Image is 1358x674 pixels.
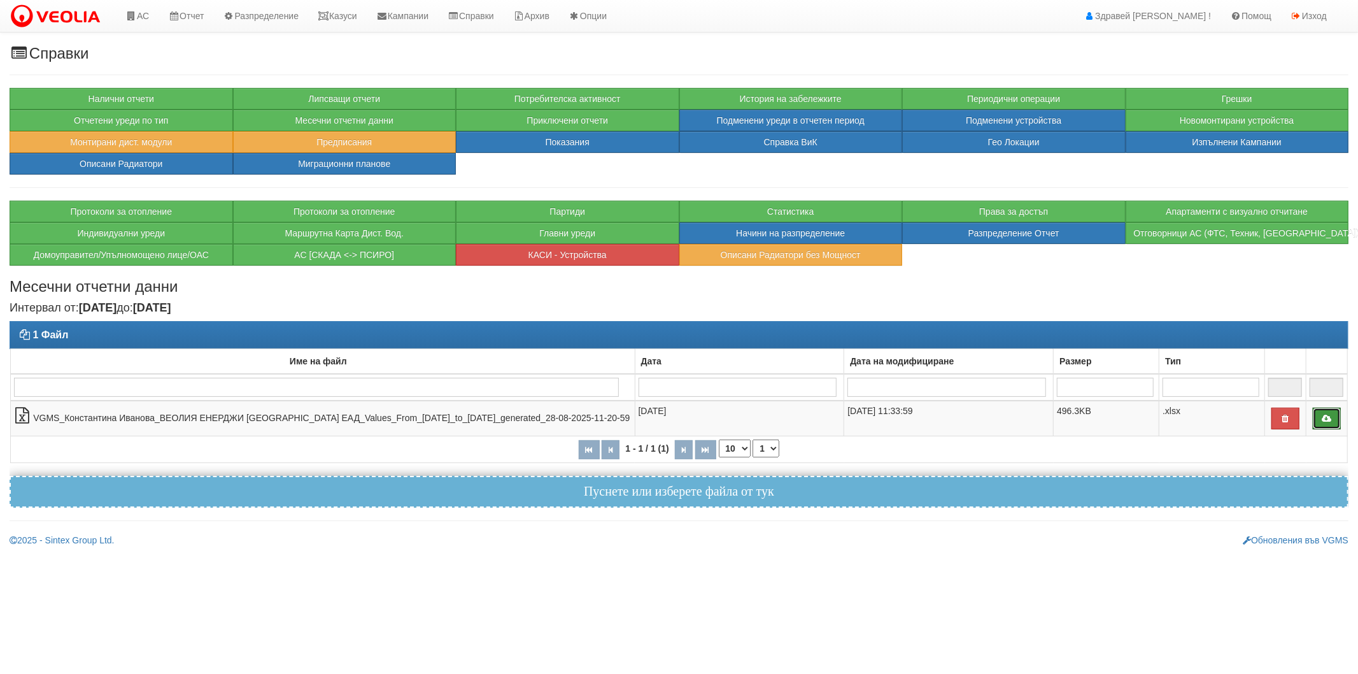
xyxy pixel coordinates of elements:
[850,356,954,366] b: Дата на модифициране
[844,349,1054,375] td: Дата на модифициране: No sort applied, activate to apply an ascending sort
[10,110,233,131] button: Отчетени уреди по тип
[233,88,456,110] button: Липсващи отчети
[579,440,600,459] button: Първа страница
[233,201,456,222] button: Протоколи за отопление
[233,244,456,266] button: АС [СКАДА <-> ПСИРО]
[641,356,661,366] b: Дата
[1126,88,1349,110] button: Грешки
[584,482,774,501] span: Пуснете или изберете файла от тук
[635,349,844,375] td: Дата: No sort applied, activate to apply an ascending sort
[1054,349,1159,375] td: Размер: No sort applied, activate to apply an ascending sort
[10,131,233,153] button: Монтирани дист. модули
[622,443,672,454] span: 1 - 1 / 1 (1)
[1126,201,1349,222] button: Апартаменти с визуално отчитане
[902,201,1126,222] button: Права за достъп
[11,401,635,436] td: VGMS_Константина Иванова_ВЕОЛИЯ ЕНЕРДЖИ [GEOGRAPHIC_DATA] ЕАД_Values_From_[DATE]_to_[DATE]_genera...
[11,349,635,375] td: Име на файл: No sort applied, activate to apply an ascending sort
[1159,349,1265,375] td: Тип: No sort applied, activate to apply an ascending sort
[456,131,679,153] button: Показания
[10,278,1348,295] h3: Месечни отчетни данни
[10,3,106,30] img: VeoliaLogo.png
[233,131,456,153] button: Предписания
[79,301,117,314] b: [DATE]
[679,88,903,110] button: История на забележките
[10,45,1348,62] h3: Справки
[1126,110,1349,131] button: Новомонтирани устройства
[10,244,233,266] button: Домоуправител/Упълномощено лице/ОАС
[902,88,1126,110] button: Периодични операции
[1159,401,1265,436] td: .xlsx
[1054,401,1159,436] td: 496.3KB
[1126,222,1349,244] button: Отговорници АС (ФТС, Техник, [GEOGRAPHIC_DATA])
[456,88,679,110] button: Потребителска активност
[1059,356,1091,366] b: Размер
[902,110,1126,131] button: Подменени устройства
[635,401,844,436] td: [DATE]
[675,440,693,459] button: Следваща страница
[10,535,115,545] a: 2025 - Sintex Group Ltd.
[290,356,347,366] b: Име на файл
[679,222,903,244] button: Начини на разпределение
[233,110,456,131] button: Месечни отчетни данни
[10,88,233,110] button: Налични отчети
[1126,131,1349,153] button: Изпълнени Кампании
[133,301,171,314] b: [DATE]
[456,222,679,244] button: Главни уреди
[32,329,68,340] strong: 1 Файл
[1306,349,1348,375] td: : No sort applied, activate to apply an ascending sort
[679,244,903,266] button: Описани Радиатори без Мощност
[10,302,1348,315] h4: Интервал от: до:
[902,222,1126,244] button: Разпределение Отчет
[456,201,679,222] button: Партиди
[456,110,679,131] button: Приключени отчети
[1243,535,1348,545] a: Обновления във VGMS
[10,222,233,244] button: Индивидуални уреди
[902,131,1126,153] button: Гео Локации
[602,440,619,459] button: Предишна страница
[753,440,779,457] select: Страница номер
[233,153,456,175] button: Миграционни планове
[10,201,233,222] button: Протоколи за отопление
[844,401,1054,436] td: [DATE] 11:33:59
[1265,349,1306,375] td: : No sort applied, activate to apply an ascending sort
[719,440,751,457] select: Брой редове на страница
[679,201,903,222] button: Статистика
[695,440,716,459] button: Последна страница
[679,131,903,153] button: Справка ВиК
[10,153,233,175] button: Описани Радиатори
[1165,356,1181,366] b: Тип
[679,110,903,131] button: Подменени уреди в отчетен период
[456,244,679,266] button: КАСИ - Устройства
[233,222,456,244] a: Маршрутна Карта Дист. Вод.
[11,401,1348,436] tr: VGMS_Константина Иванова_ВЕОЛИЯ ЕНЕРДЖИ ВАРНА ЕАД_Values_From_15-08-2025_to_15-09-2025_generated_...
